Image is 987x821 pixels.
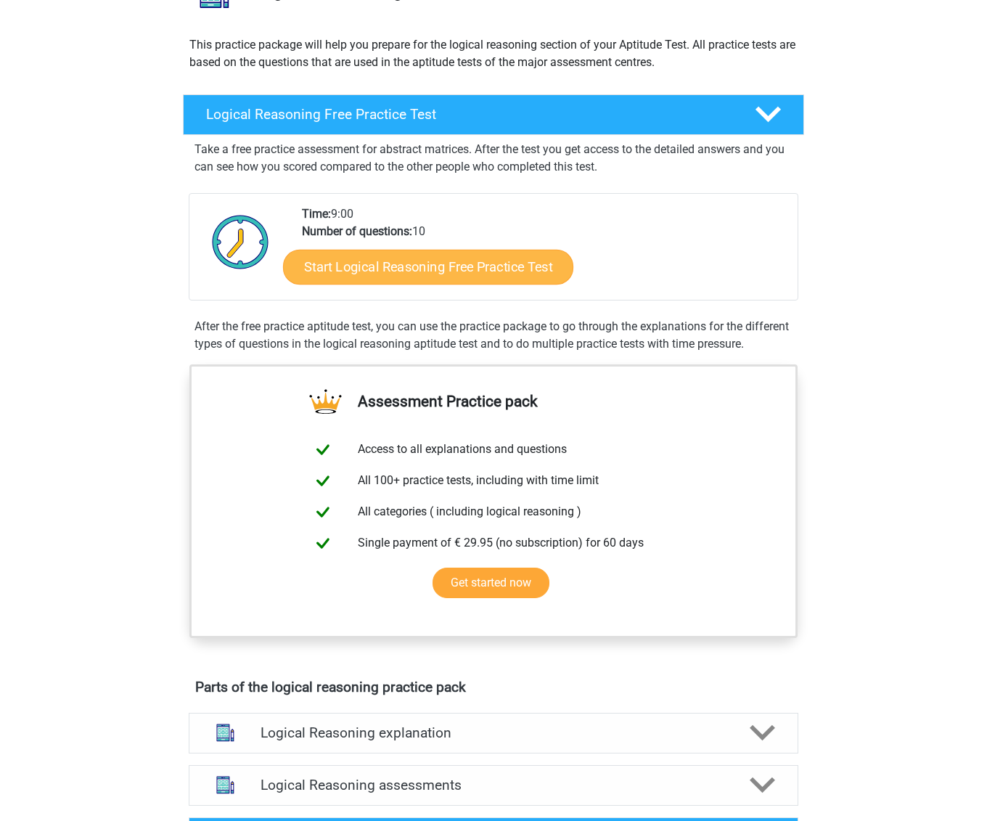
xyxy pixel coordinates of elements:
h4: Logical Reasoning assessments [261,777,726,793]
h4: Logical Reasoning explanation [261,724,726,741]
b: Time: [302,207,331,221]
h4: Parts of the logical reasoning practice pack [195,679,792,695]
a: assessments Logical Reasoning assessments [183,765,804,806]
img: logical reasoning explanations [207,714,244,751]
h4: Logical Reasoning Free Practice Test [206,106,732,123]
p: Take a free practice assessment for abstract matrices. After the test you get access to the detai... [194,141,793,176]
a: Logical Reasoning Free Practice Test [177,94,810,135]
img: logical reasoning assessments [207,767,244,804]
div: After the free practice aptitude test, you can use the practice package to go through the explana... [189,318,798,353]
a: explanations Logical Reasoning explanation [183,713,804,753]
div: 9:00 10 [291,205,797,300]
p: This practice package will help you prepare for the logical reasoning section of your Aptitude Te... [189,36,798,71]
a: Start Logical Reasoning Free Practice Test [283,249,573,284]
img: Clock [204,205,277,278]
a: Get started now [433,568,549,598]
b: Number of questions: [302,224,412,238]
